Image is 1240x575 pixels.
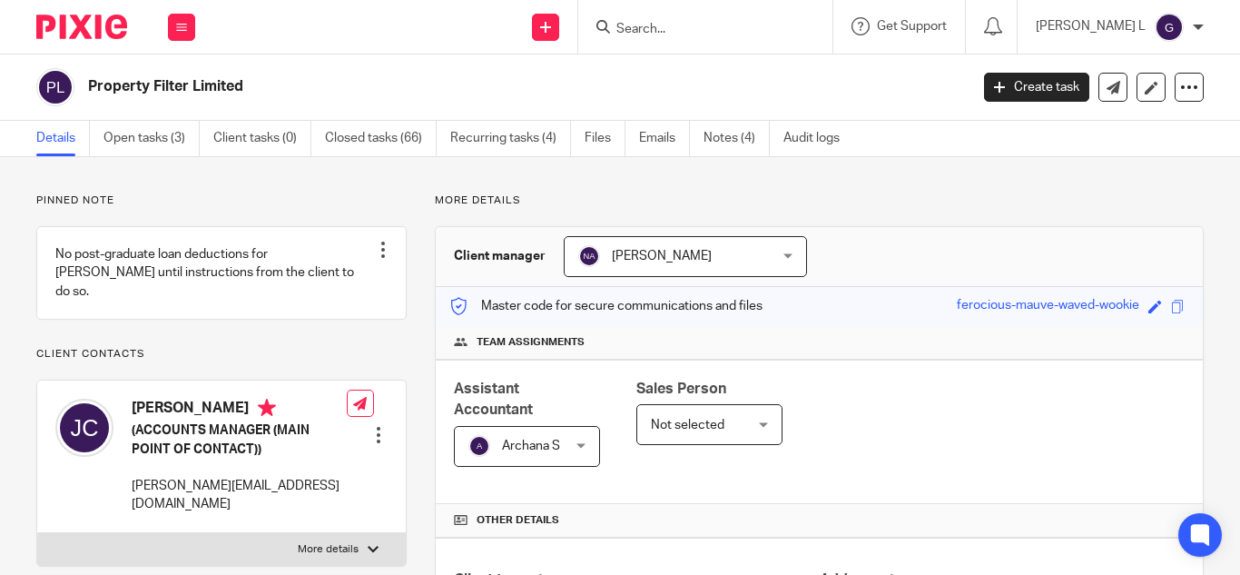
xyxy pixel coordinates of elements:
h5: (ACCOUNTS MANAGER (MAIN POINT OF CONTACT)) [132,421,347,459]
a: Create task [984,73,1089,102]
p: Pinned note [36,193,407,208]
p: More details [298,542,359,557]
h4: [PERSON_NAME] [132,399,347,421]
div: ferocious-mauve-waved-wookie [957,296,1139,317]
img: svg%3E [468,435,490,457]
h3: Client manager [454,247,546,265]
a: Emails [639,121,690,156]
p: [PERSON_NAME] L [1036,17,1146,35]
img: svg%3E [578,245,600,267]
a: Files [585,121,625,156]
a: Client tasks (0) [213,121,311,156]
img: svg%3E [36,68,74,106]
span: Other details [477,513,559,528]
h2: Property Filter Limited [88,77,783,96]
a: Recurring tasks (4) [450,121,571,156]
a: Notes (4) [704,121,770,156]
img: Pixie [36,15,127,39]
img: svg%3E [1155,13,1184,42]
p: Master code for secure communications and files [449,297,763,315]
span: [PERSON_NAME] [612,250,712,263]
span: Get Support [877,20,947,33]
a: Details [36,121,90,156]
p: More details [435,193,1204,208]
span: Assistant Accountant [454,382,533,417]
span: Not selected [651,419,724,431]
p: [PERSON_NAME][EMAIL_ADDRESS][DOMAIN_NAME] [132,477,347,514]
a: Audit logs [783,121,853,156]
i: Primary [258,399,276,417]
p: Client contacts [36,347,407,362]
img: svg%3E [55,399,113,457]
input: Search [615,22,778,38]
span: Sales Person [636,382,726,396]
span: Team assignments [477,335,585,350]
a: Open tasks (3) [103,121,200,156]
span: Archana S [502,440,560,452]
a: Closed tasks (66) [325,121,437,156]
